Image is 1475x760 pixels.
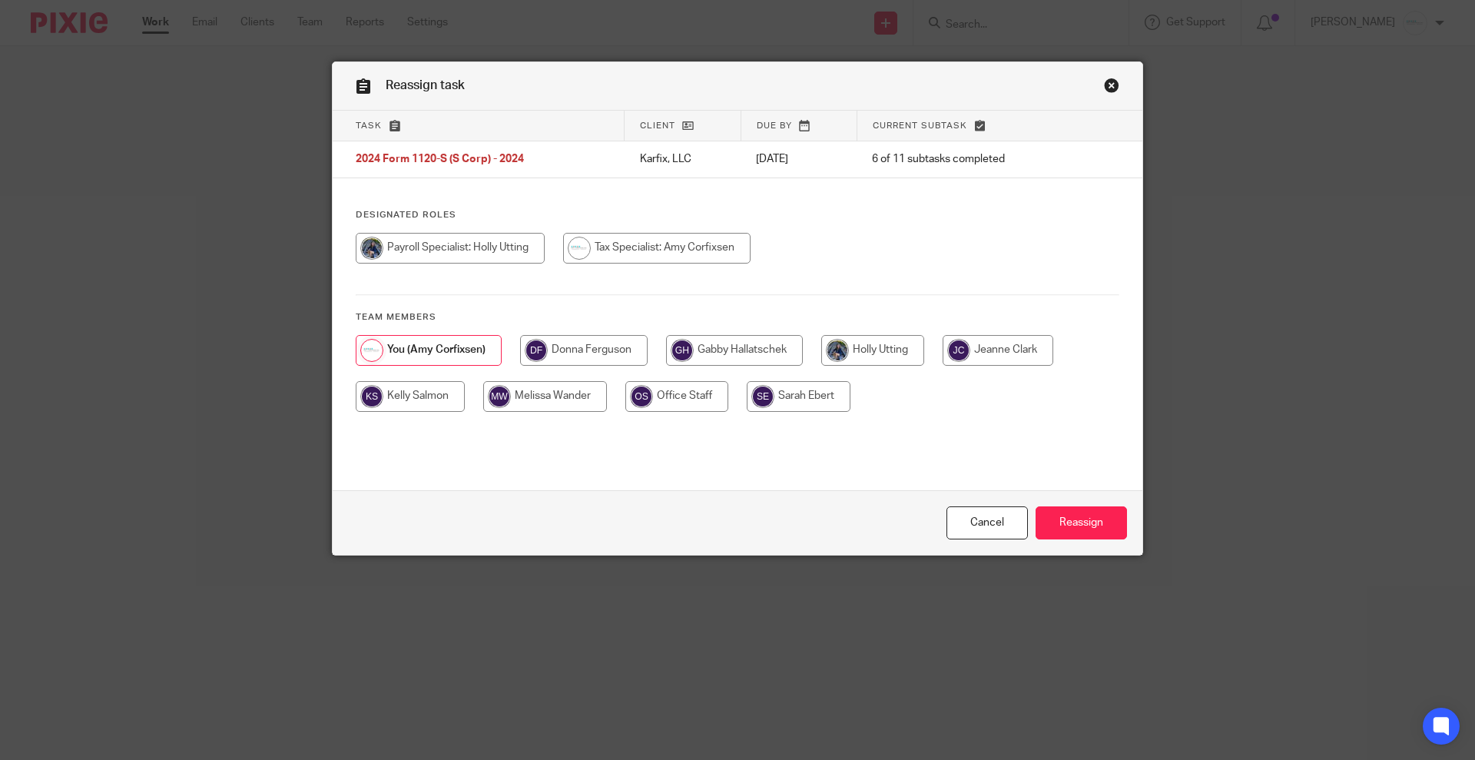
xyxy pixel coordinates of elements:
[756,151,841,167] p: [DATE]
[386,79,465,91] span: Reassign task
[1104,78,1119,98] a: Close this dialog window
[356,121,382,130] span: Task
[356,209,1119,221] h4: Designated Roles
[356,311,1119,324] h4: Team members
[640,121,675,130] span: Client
[946,506,1028,539] a: Close this dialog window
[356,154,524,165] span: 2024 Form 1120-S (S Corp) - 2024
[1036,506,1127,539] input: Reassign
[873,121,967,130] span: Current subtask
[757,121,792,130] span: Due by
[640,151,725,167] p: Karfix, LLC
[857,141,1079,178] td: 6 of 11 subtasks completed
